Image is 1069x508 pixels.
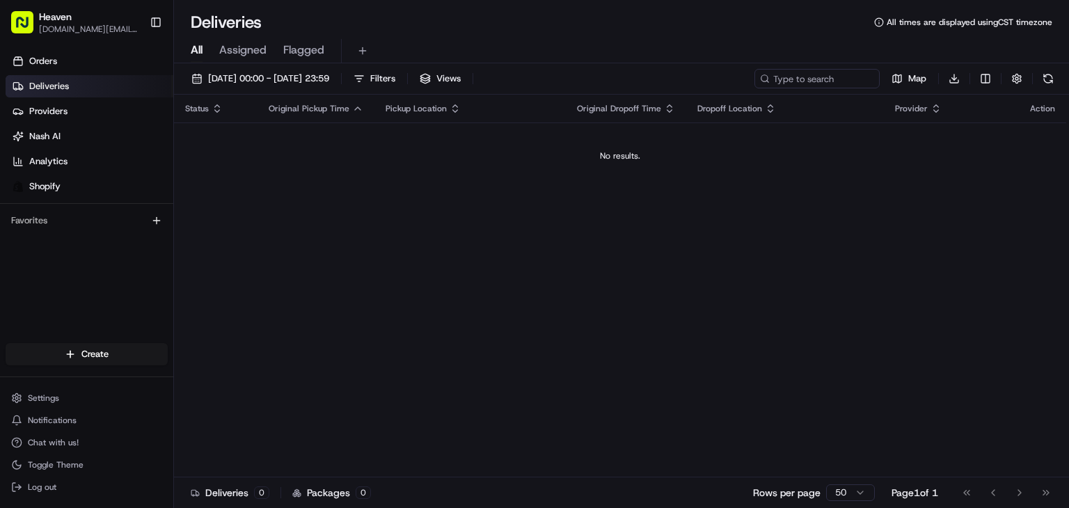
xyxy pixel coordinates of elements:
[208,72,329,85] span: [DATE] 00:00 - [DATE] 23:59
[892,486,938,500] div: Page 1 of 1
[180,150,1061,161] div: No results.
[413,69,467,88] button: Views
[386,103,447,114] span: Pickup Location
[14,202,36,224] img: Brigitte Vinadas
[138,344,168,355] span: Pylon
[6,150,173,173] a: Analytics
[6,433,168,452] button: Chat with us!
[6,6,144,39] button: Heaven[DOMAIN_NAME][EMAIL_ADDRESS][DOMAIN_NAME]
[118,312,129,323] div: 💻
[6,455,168,475] button: Toggle Theme
[6,175,173,198] a: Shopify
[28,459,84,470] span: Toggle Theme
[219,42,267,58] span: Assigned
[43,253,148,264] span: Wisdom [PERSON_NAME]
[370,72,395,85] span: Filters
[436,72,461,85] span: Views
[29,80,69,93] span: Deliveries
[269,103,349,114] span: Original Pickup Time
[14,55,253,77] p: Welcome 👋
[116,215,120,226] span: •
[159,253,193,264] span: 26 июн.
[1038,69,1058,88] button: Refresh
[6,343,168,365] button: Create
[185,69,335,88] button: [DATE] 00:00 - [DATE] 23:59
[14,13,42,41] img: Nash
[6,477,168,497] button: Log out
[908,72,926,85] span: Map
[191,11,262,33] h1: Deliveries
[112,305,229,330] a: 💻API Documentation
[28,392,59,404] span: Settings
[885,69,933,88] button: Map
[14,180,93,191] div: Past conversations
[577,103,661,114] span: Original Dropoff Time
[191,486,269,500] div: Deliveries
[6,125,173,148] a: Nash AI
[6,411,168,430] button: Notifications
[8,305,112,330] a: 📗Knowledge Base
[1030,103,1055,114] div: Action
[151,253,156,264] span: •
[237,136,253,153] button: Start new chat
[753,486,821,500] p: Rows per page
[43,215,113,226] span: [PERSON_NAME]
[29,155,68,168] span: Analytics
[6,75,173,97] a: Deliveries
[356,486,371,499] div: 0
[29,130,61,143] span: Nash AI
[29,132,54,157] img: 8016278978528_b943e370aa5ada12b00a_72.png
[254,486,269,499] div: 0
[216,177,253,194] button: See all
[6,100,173,122] a: Providers
[191,42,203,58] span: All
[28,310,106,324] span: Knowledge Base
[98,344,168,355] a: Powered byPylon
[14,239,36,267] img: Wisdom Oko
[6,388,168,408] button: Settings
[81,348,109,360] span: Create
[132,310,223,324] span: API Documentation
[28,482,56,493] span: Log out
[28,415,77,426] span: Notifications
[347,69,402,88] button: Filters
[123,215,154,226] span: 10 авг.
[39,10,72,24] button: Heaven
[29,180,61,193] span: Shopify
[28,253,39,264] img: 1736555255976-a54dd68f-1ca7-489b-9aae-adbdc363a1c4
[28,216,39,227] img: 1736555255976-a54dd68f-1ca7-489b-9aae-adbdc363a1c4
[283,42,324,58] span: Flagged
[13,181,24,192] img: Shopify logo
[29,105,68,118] span: Providers
[6,50,173,72] a: Orders
[697,103,762,114] span: Dropoff Location
[14,132,39,157] img: 1736555255976-a54dd68f-1ca7-489b-9aae-adbdc363a1c4
[63,132,228,146] div: Start new chat
[887,17,1052,28] span: All times are displayed using CST timezone
[6,209,168,232] div: Favorites
[895,103,928,114] span: Provider
[39,24,138,35] button: [DOMAIN_NAME][EMAIL_ADDRESS][DOMAIN_NAME]
[63,146,191,157] div: We're available if you need us!
[14,312,25,323] div: 📗
[36,89,230,104] input: Clear
[185,103,209,114] span: Status
[28,437,79,448] span: Chat with us!
[29,55,57,68] span: Orders
[292,486,371,500] div: Packages
[754,69,880,88] input: Type to search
